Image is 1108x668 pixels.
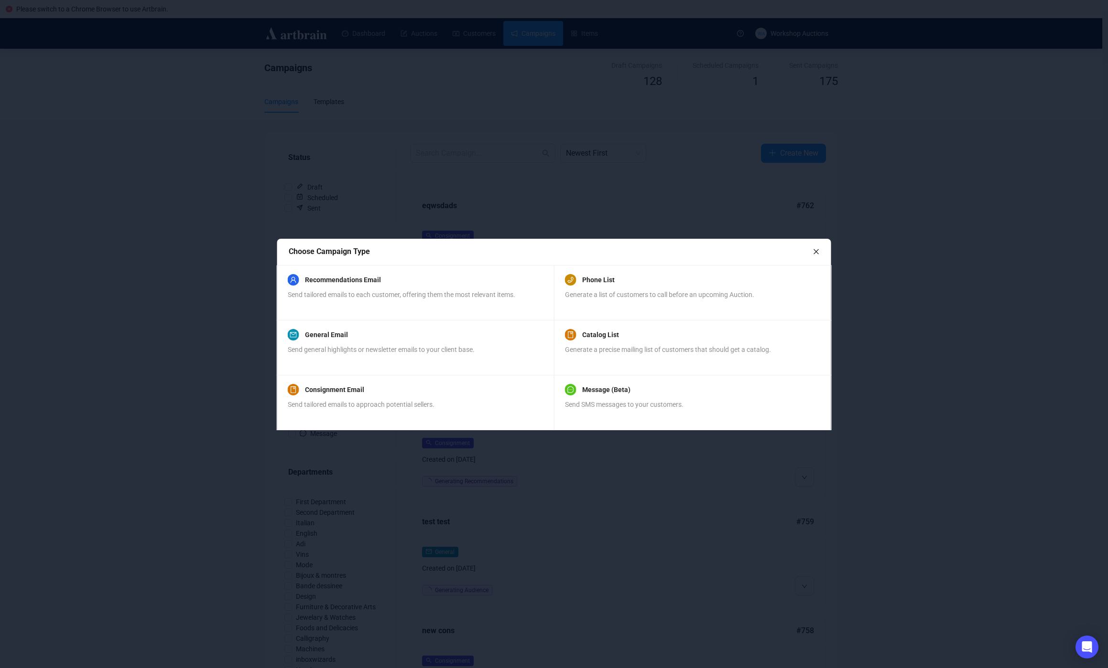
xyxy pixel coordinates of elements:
span: phone [567,276,574,283]
span: Generate a precise mailing list of customers that should get a catalog. [565,346,771,353]
a: General Email [305,329,348,340]
a: Recommendations Email [305,274,381,286]
span: message [567,386,574,393]
span: mail [290,331,297,338]
span: Send general highlights or newsletter emails to your client base. [288,346,475,353]
div: Choose Campaign Type [289,245,813,257]
span: close [813,248,820,255]
a: Consignment Email [305,384,364,395]
span: user [290,276,297,283]
a: Phone List [582,274,615,286]
span: Send SMS messages to your customers. [565,401,684,408]
span: book [290,386,297,393]
div: Open Intercom Messenger [1075,636,1098,658]
span: book [567,331,574,338]
a: Catalog List [582,329,619,340]
span: Send tailored emails to each customer, offering them the most relevant items. [288,291,515,298]
span: Send tailored emails to approach potential sellers. [288,401,435,408]
a: Message (Beta) [582,384,630,395]
span: Generate a list of customers to call before an upcoming Auction. [565,291,754,298]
